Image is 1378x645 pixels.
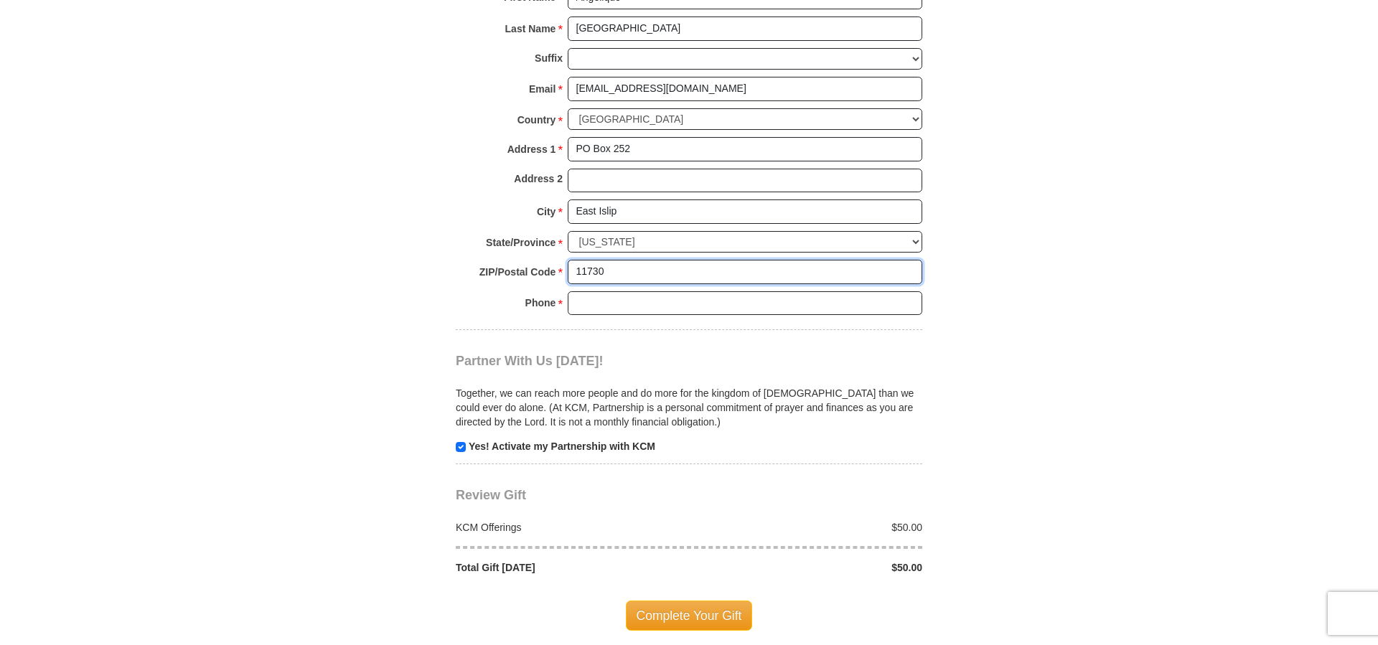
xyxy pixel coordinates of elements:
div: Total Gift [DATE] [449,560,690,575]
div: $50.00 [689,520,930,535]
strong: State/Province [486,232,556,253]
strong: Country [517,110,556,130]
strong: Suffix [535,48,563,68]
strong: Phone [525,293,556,313]
span: Partner With Us [DATE]! [456,354,604,368]
strong: Address 1 [507,139,556,159]
p: Together, we can reach more people and do more for the kingdom of [DEMOGRAPHIC_DATA] than we coul... [456,386,922,429]
div: $50.00 [689,560,930,575]
div: KCM Offerings [449,520,690,535]
strong: Address 2 [514,169,563,189]
strong: City [537,202,556,222]
strong: ZIP/Postal Code [479,262,556,282]
strong: Last Name [505,19,556,39]
strong: Yes! Activate my Partnership with KCM [469,441,655,452]
strong: Email [529,79,556,99]
span: Review Gift [456,488,526,502]
span: Complete Your Gift [626,601,753,631]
